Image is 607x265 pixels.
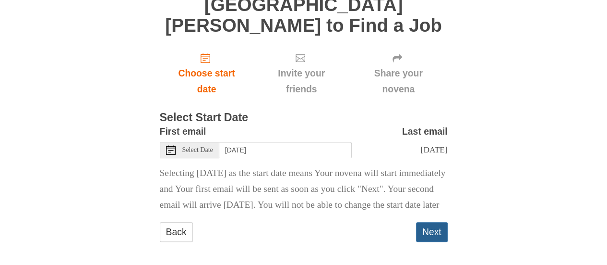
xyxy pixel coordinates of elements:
[169,65,244,97] span: Choose start date
[219,142,352,158] input: Use the arrow keys to pick a date
[160,112,448,124] h3: Select Start Date
[160,165,448,213] p: Selecting [DATE] as the start date means Your novena will start immediately and Your first email ...
[402,124,448,139] label: Last email
[160,222,193,242] a: Back
[359,65,438,97] span: Share your novena
[253,45,349,102] div: Click "Next" to confirm your start date first.
[420,145,447,154] span: [DATE]
[263,65,339,97] span: Invite your friends
[416,222,448,242] button: Next
[182,147,213,153] span: Select Date
[160,45,254,102] a: Choose start date
[349,45,448,102] div: Click "Next" to confirm your start date first.
[160,124,206,139] label: First email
